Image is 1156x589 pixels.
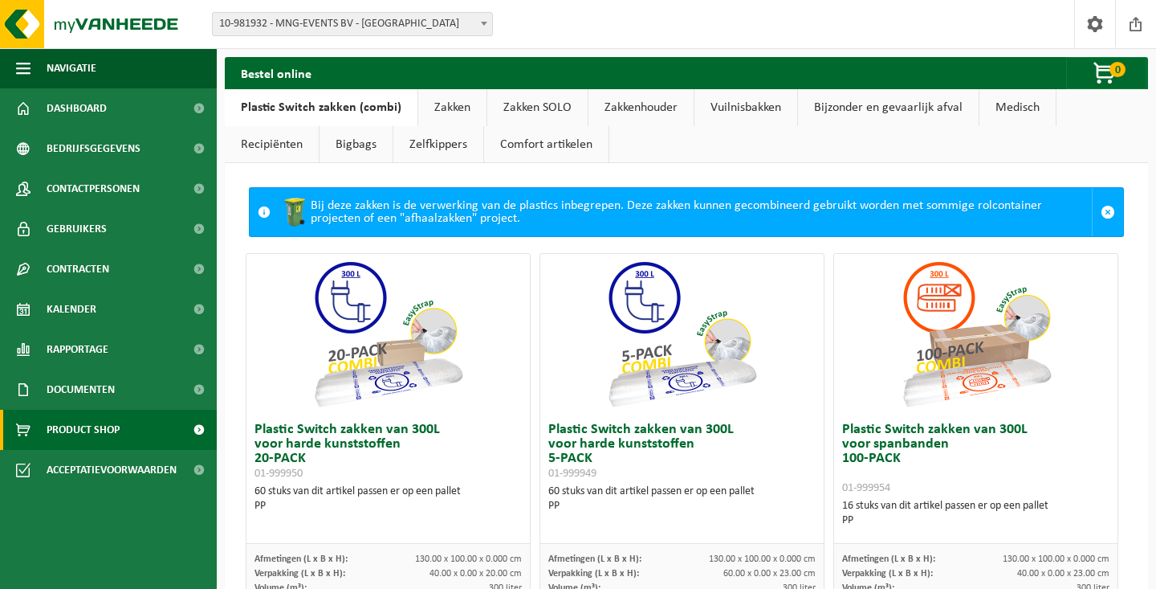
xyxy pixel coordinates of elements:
[798,89,979,126] a: Bijzonder en gevaarlijk afval
[254,423,522,481] h3: Plastic Switch zakken van 300L voor harde kunststoffen 20-PACK
[47,450,177,490] span: Acceptatievoorwaarden
[601,254,762,415] img: 01-999949
[254,554,348,564] span: Afmetingen (L x B x H):
[548,423,816,481] h3: Plastic Switch zakken van 300L voor harde kunststoffen 5-PACK
[842,499,1109,528] div: 16 stuks van dit artikel passen er op een pallet
[47,129,140,169] span: Bedrijfsgegevens
[1109,62,1125,77] span: 0
[47,249,109,289] span: Contracten
[979,89,1056,126] a: Medisch
[709,554,816,564] span: 130.00 x 100.00 x 0.000 cm
[47,209,107,249] span: Gebruikers
[896,254,1056,415] img: 01-999954
[212,12,493,36] span: 10-981932 - MNG-EVENTS BV - OUDENAARDE
[418,89,486,126] a: Zakken
[548,499,816,513] div: PP
[1003,554,1109,564] span: 130.00 x 100.00 x 0.000 cm
[429,569,522,579] span: 40.00 x 0.00 x 20.00 cm
[213,13,492,35] span: 10-981932 - MNG-EVENTS BV - OUDENAARDE
[47,48,96,88] span: Navigatie
[842,423,1109,495] h3: Plastic Switch zakken van 300L voor spanbanden 100-PACK
[1017,569,1109,579] span: 40.00 x 0.00 x 23.00 cm
[47,370,115,410] span: Documenten
[548,554,641,564] span: Afmetingen (L x B x H):
[254,468,303,480] span: 01-999950
[484,126,609,163] a: Comfort artikelen
[320,126,393,163] a: Bigbags
[548,468,596,480] span: 01-999949
[548,485,816,513] div: 60 stuks van dit artikel passen er op een pallet
[1092,188,1123,236] a: Sluit melding
[254,499,522,513] div: PP
[47,329,108,370] span: Rapportage
[47,169,140,209] span: Contactpersonen
[47,88,107,129] span: Dashboard
[225,57,328,88] h2: Bestel online
[279,188,1092,236] div: Bij deze zakken is de verwerking van de plastics inbegrepen. Deze zakken kunnen gecombineerd gebr...
[254,569,345,579] span: Verpakking (L x B x H):
[415,554,522,564] span: 130.00 x 100.00 x 0.000 cm
[254,485,522,513] div: 60 stuks van dit artikel passen er op een pallet
[307,254,468,415] img: 01-999950
[694,89,797,126] a: Vuilnisbakken
[842,513,1109,528] div: PP
[487,89,588,126] a: Zakken SOLO
[225,126,319,163] a: Recipiënten
[279,196,311,228] img: WB-0240-HPE-GN-50.png
[588,89,694,126] a: Zakkenhouder
[842,482,890,494] span: 01-999954
[548,569,639,579] span: Verpakking (L x B x H):
[8,554,268,589] iframe: chat widget
[842,569,933,579] span: Verpakking (L x B x H):
[842,554,935,564] span: Afmetingen (L x B x H):
[393,126,483,163] a: Zelfkippers
[225,89,417,126] a: Plastic Switch zakken (combi)
[47,410,120,450] span: Product Shop
[723,569,816,579] span: 60.00 x 0.00 x 23.00 cm
[47,289,96,329] span: Kalender
[1066,57,1146,89] button: 0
